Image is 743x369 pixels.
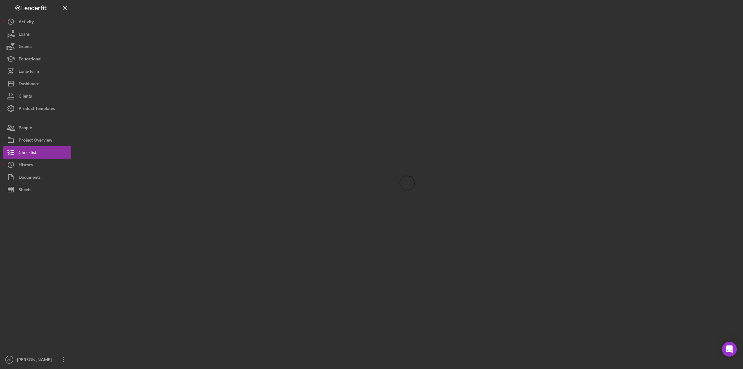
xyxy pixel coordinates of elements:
div: Activity [19,15,34,29]
div: Dashboard [19,77,40,91]
button: Sheets [3,183,71,196]
div: Open Intercom Messenger [722,342,737,357]
div: Checklist [19,146,37,160]
button: Loans [3,28,71,40]
button: People [3,121,71,134]
button: Grants [3,40,71,53]
button: Project Overview [3,134,71,146]
div: People [19,121,32,135]
button: Dashboard [3,77,71,90]
button: Long-Term [3,65,71,77]
button: Checklist [3,146,71,159]
div: History [19,159,33,173]
div: Educational [19,53,41,67]
div: Long-Term [19,65,39,79]
div: Documents [19,171,41,185]
button: Educational [3,53,71,65]
text: AD [7,358,11,362]
div: Project Overview [19,134,52,148]
div: Sheets [19,183,31,197]
div: Grants [19,40,32,54]
div: Product Templates [19,102,55,116]
div: Loans [19,28,30,42]
button: Activity [3,15,71,28]
div: [PERSON_NAME] [15,354,56,367]
button: Clients [3,90,71,102]
div: Clients [19,90,32,104]
button: History [3,159,71,171]
button: AD[PERSON_NAME] [3,354,71,366]
button: Documents [3,171,71,183]
button: Product Templates [3,102,71,115]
